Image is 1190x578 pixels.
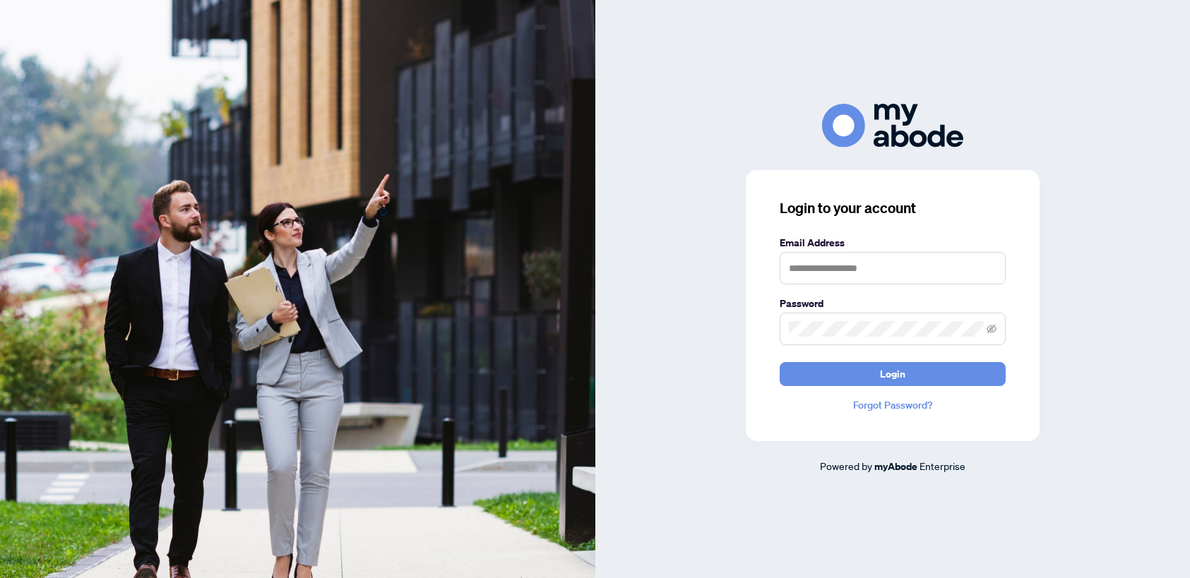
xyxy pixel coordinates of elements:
label: Password [780,296,1006,311]
a: Forgot Password? [780,397,1006,413]
span: Powered by [820,459,872,472]
span: Login [880,363,905,385]
h3: Login to your account [780,198,1006,218]
span: eye-invisible [987,324,996,334]
button: Login [780,362,1006,386]
img: ma-logo [822,104,963,147]
span: Enterprise [920,459,965,472]
label: Email Address [780,235,1006,251]
a: myAbode [874,459,917,474]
